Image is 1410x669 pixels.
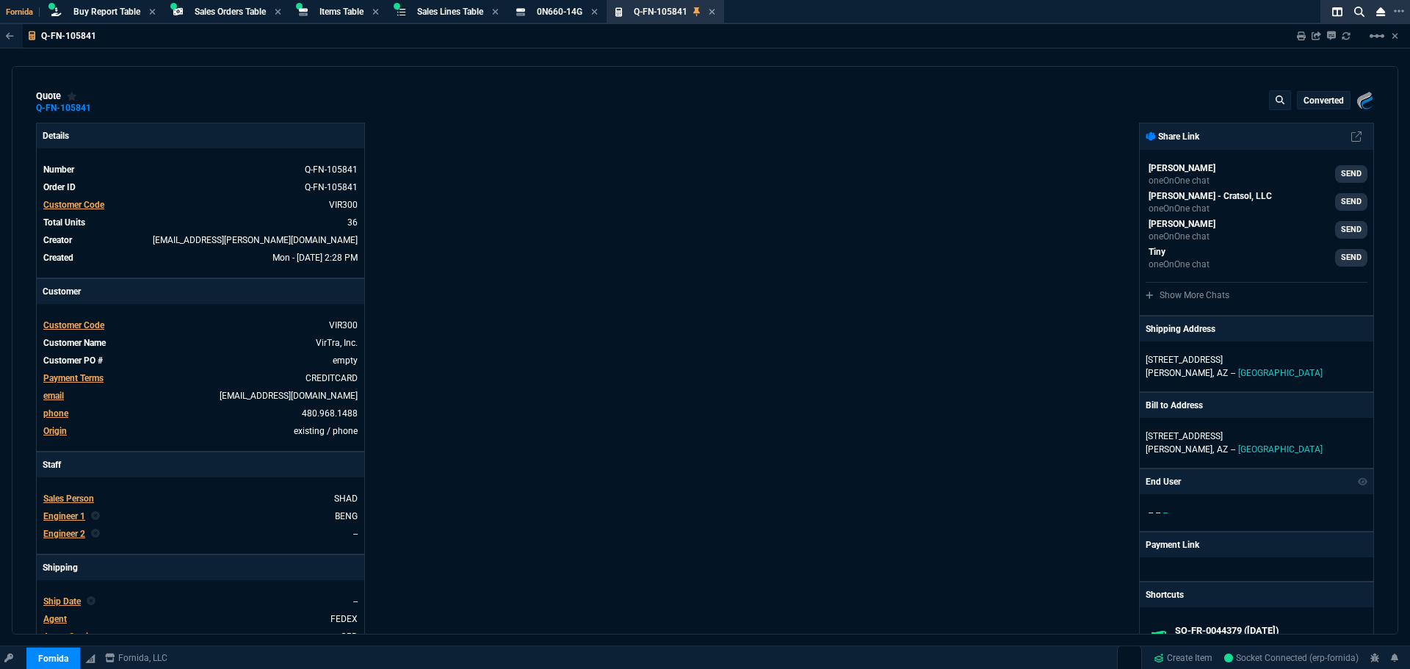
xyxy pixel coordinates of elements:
[1163,507,1168,518] span: --
[43,233,358,247] tr: undefined
[275,7,281,18] nx-icon: Close Tab
[1146,290,1229,300] a: Show More Chats
[43,182,76,192] span: Order ID
[67,90,77,102] div: Add to Watchlist
[709,7,715,18] nx-icon: Close Tab
[73,7,140,17] span: Buy Report Table
[43,491,358,506] tr: undefined
[1146,399,1203,412] p: Bill to Address
[1149,507,1153,518] span: --
[43,253,73,263] span: Created
[43,198,358,212] tr: undefined
[1146,368,1214,378] span: [PERSON_NAME],
[43,355,103,366] span: Customer PO #
[43,320,104,330] span: Customer Code
[1348,3,1370,21] nx-icon: Search
[1335,249,1367,267] a: SEND
[43,388,358,403] tr: dleone@virtra.com
[302,408,358,419] a: 480.968.1488
[1146,322,1215,336] p: Shipping Address
[43,200,104,210] span: Customer Code
[43,406,358,421] tr: 480.968.1488
[1156,507,1160,518] span: --
[1335,165,1367,183] a: SEND
[149,7,156,18] nx-icon: Close Tab
[1146,162,1367,187] a: Brian.Over@fornida.com
[1175,625,1362,637] h6: SO-FR-0044379 ([DATE])
[1370,3,1391,21] nx-icon: Close Workbench
[1149,203,1272,214] p: oneOnOne chat
[1149,162,1215,175] p: [PERSON_NAME]
[1217,368,1228,378] span: AZ
[1148,647,1218,669] a: Create Item
[294,426,358,436] span: existing / phone
[1238,444,1323,455] span: [GEOGRAPHIC_DATA]
[1146,538,1199,552] p: Payment Link
[43,371,358,386] tr: undefined
[1146,353,1367,366] p: [STREET_ADDRESS]
[36,107,91,109] a: Q-FN-105841
[1149,189,1272,203] p: [PERSON_NAME] - Cratsol, LLC
[43,408,68,419] span: phone
[319,7,364,17] span: Items Table
[43,632,97,642] span: Agent Service
[6,7,40,17] span: Fornida
[537,7,582,17] span: 0N660-14G
[353,596,358,607] span: --
[305,373,358,383] a: CREDITCARD
[1146,217,1367,242] a: farzad@fornida.com
[334,493,358,504] a: SHAD
[43,596,81,607] span: Ship Date
[1149,245,1210,258] p: Tiny
[43,235,72,245] span: Creator
[417,7,483,17] span: Sales Lines Table
[87,595,95,608] nx-icon: Clear selected rep
[330,614,358,624] a: FEDEX
[1224,653,1359,663] span: Socket Connected (erp-fornida)
[43,250,358,265] tr: undefined
[341,632,358,642] a: GRD
[1217,444,1228,455] span: AZ
[43,318,358,333] tr: undefined
[372,7,379,18] nx-icon: Close Tab
[305,182,358,192] a: See Marketplace Order
[353,529,358,539] a: --
[1140,582,1373,607] p: Shortcuts
[41,30,96,42] p: Q-FN-105841
[316,338,358,348] a: VirTra, Inc.
[43,527,358,541] tr: undefined
[91,510,100,523] nx-icon: Clear selected rep
[36,90,77,102] div: quote
[1326,3,1348,21] nx-icon: Split Panels
[43,373,104,383] span: Payment Terms
[43,215,358,230] tr: undefined
[43,336,358,350] tr: undefined
[1146,189,1367,214] a: jason@cratsol.com
[43,180,358,195] tr: See Marketplace Order
[43,509,358,524] tr: BENG
[1231,444,1235,455] span: --
[43,629,358,644] tr: undefined
[1231,368,1235,378] span: --
[329,320,358,330] span: VIR300
[43,614,67,624] span: Agent
[634,7,687,17] span: Q-FN-105841
[1149,231,1215,242] p: oneOnOne chat
[1146,245,1367,270] a: ryan.neptune@fornida.com
[305,164,358,175] span: See Marketplace Order
[492,7,499,18] nx-icon: Close Tab
[101,651,172,665] a: msbcCompanyName
[37,279,364,304] p: Customer
[43,529,85,539] span: Engineer 2
[1149,258,1210,270] p: oneOnOne chat
[43,612,358,626] tr: undefined
[335,511,358,521] a: BENG
[43,353,358,368] tr: undefined
[220,391,358,401] a: [EMAIL_ADDRESS][DOMAIN_NAME]
[1335,221,1367,239] a: SEND
[43,338,106,348] span: Customer Name
[1238,368,1323,378] span: [GEOGRAPHIC_DATA]
[1146,444,1214,455] span: [PERSON_NAME],
[43,164,74,175] span: Number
